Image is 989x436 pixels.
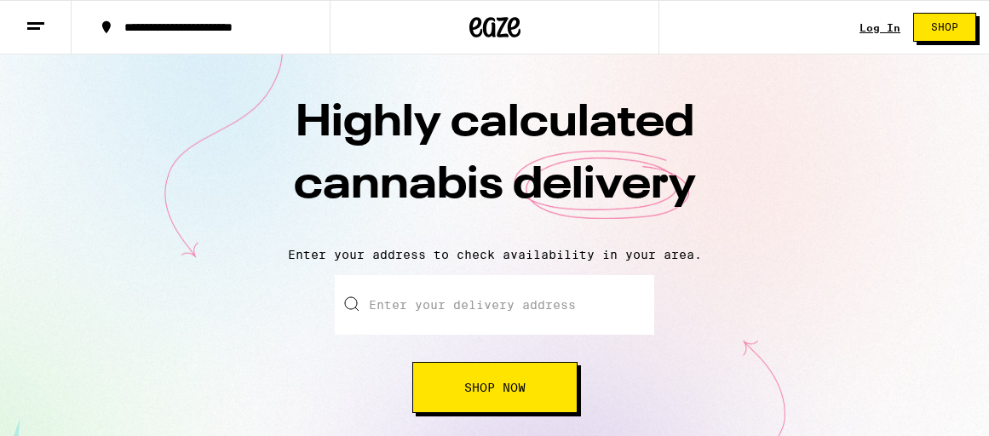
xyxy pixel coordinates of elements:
[900,13,989,42] a: Shop
[931,22,958,32] span: Shop
[913,13,976,42] button: Shop
[335,275,654,335] input: Enter your delivery address
[412,362,578,413] button: Shop Now
[464,381,526,393] span: Shop Now
[197,93,793,234] h1: Highly calculated cannabis delivery
[860,22,900,33] a: Log In
[17,248,972,261] p: Enter your address to check availability in your area.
